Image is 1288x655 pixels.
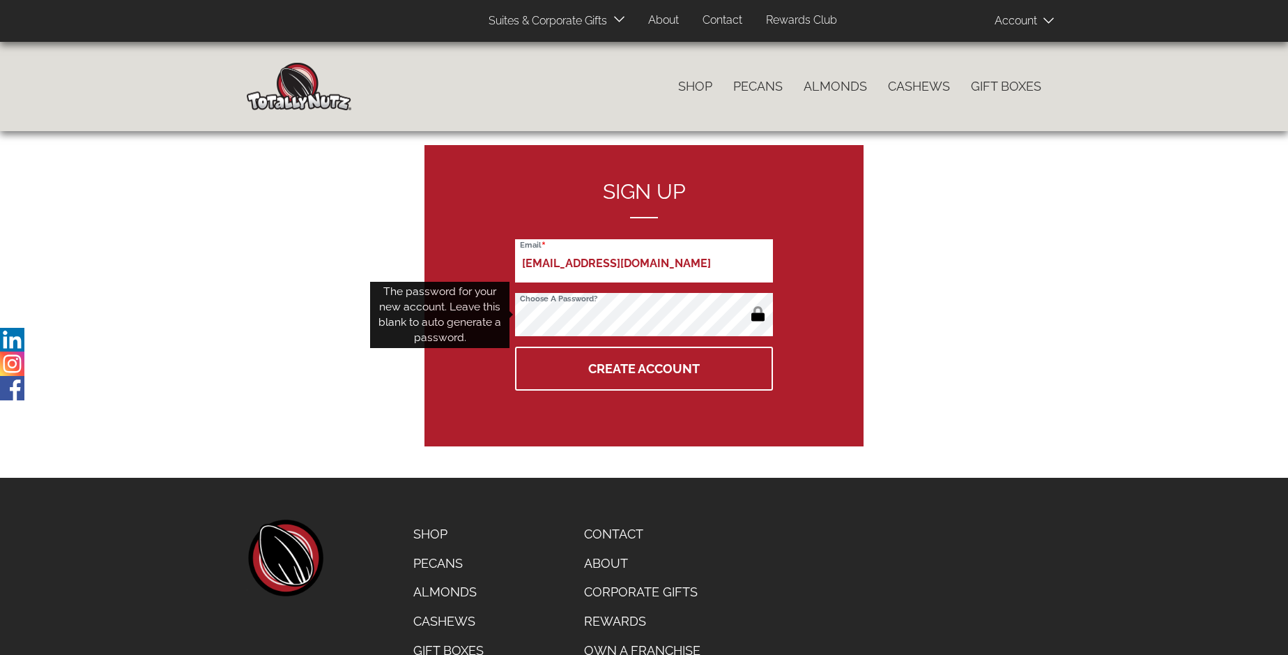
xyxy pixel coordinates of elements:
a: About [638,7,689,34]
a: Almonds [403,578,494,607]
a: Shop [403,520,494,549]
a: Pecans [723,72,793,101]
button: Create Account [515,347,773,391]
a: Corporate Gifts [574,578,711,607]
a: Rewards Club [756,7,848,34]
a: Rewards [574,607,711,636]
input: Email [515,239,773,283]
a: Suites & Corporate Gifts [478,8,611,35]
h2: Sign up [515,180,773,218]
a: Gift Boxes [960,72,1052,101]
a: About [574,549,711,578]
a: Cashews [403,607,494,636]
a: Contact [574,520,711,549]
a: Shop [668,72,723,101]
a: Almonds [793,72,877,101]
div: The password for your new account. Leave this blank to auto generate a password. [370,282,509,348]
a: home [247,520,323,596]
a: Contact [692,7,753,34]
img: Home [247,63,351,110]
a: Pecans [403,549,494,578]
a: Cashews [877,72,960,101]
